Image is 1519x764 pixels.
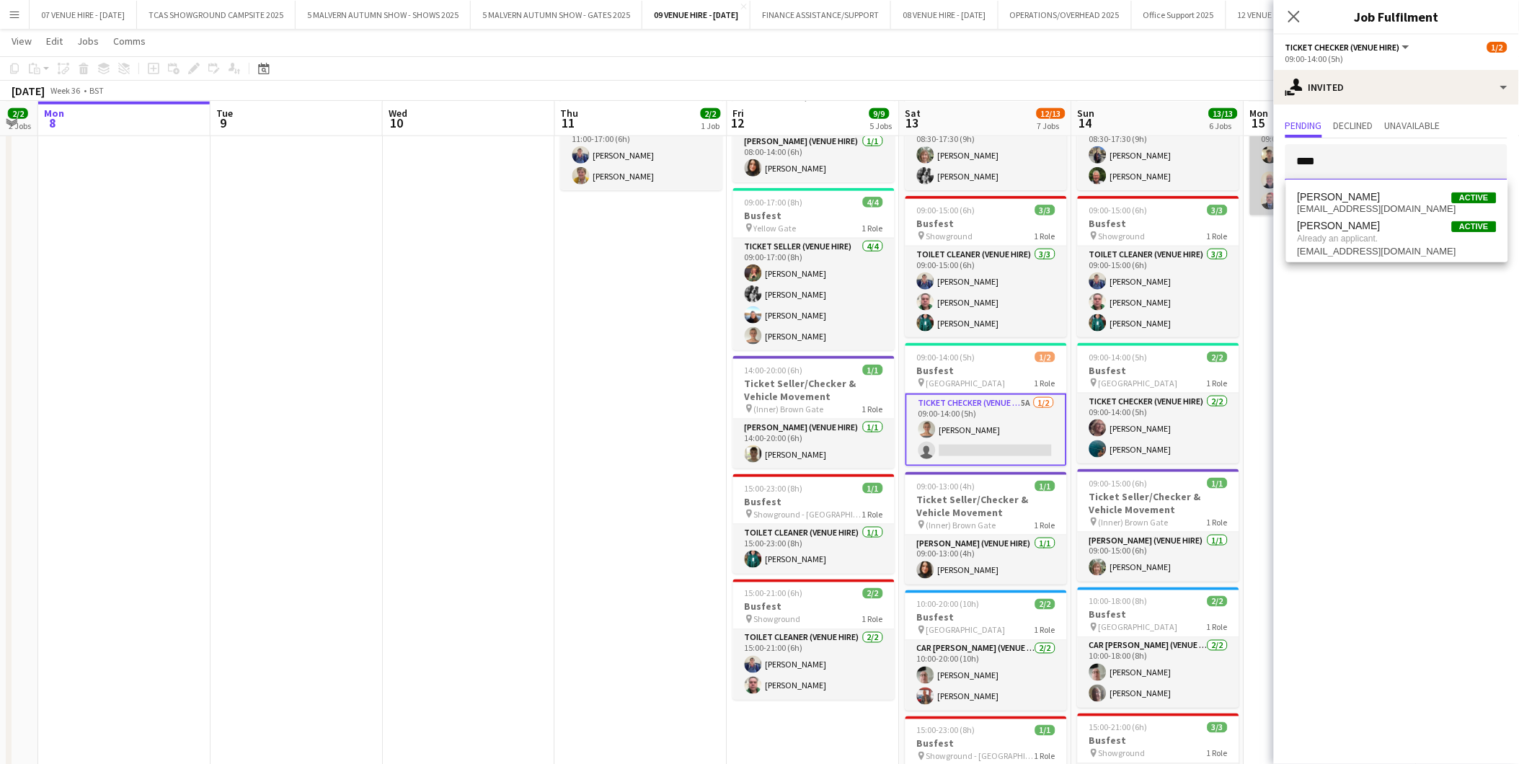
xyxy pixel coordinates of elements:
span: 1 Role [1207,748,1228,759]
span: 1/1 [863,365,883,376]
div: 10:00-20:00 (10h)2/2Busfest [GEOGRAPHIC_DATA]1 RoleCar [PERSON_NAME] (Venue Hire)2/210:00-20:00 (... [905,590,1067,711]
div: 2 Jobs [9,120,31,131]
span: 1 Role [1207,517,1228,528]
span: Pending [1285,120,1322,130]
span: Sun [1078,107,1095,120]
span: 8 [42,115,64,131]
span: 15:00-21:00 (6h) [1089,722,1148,733]
span: 15:00-23:00 (8h) [745,483,803,494]
span: 2/2 [1035,599,1055,610]
span: 1/1 [863,483,883,494]
app-job-card: 09:00-13:00 (4h)1/1Ticket Seller/Checker & Vehicle Movement (Inner) Brown Gate1 Role[PERSON_NAME]... [905,472,1067,585]
span: Mon [1250,107,1269,120]
span: Showground [1099,231,1146,241]
app-card-role: [PERSON_NAME] (Venue Hire)1/114:00-20:00 (6h)[PERSON_NAME] [733,419,895,468]
span: Active [1452,192,1497,203]
a: Jobs [71,32,105,50]
span: 15:00-21:00 (6h) [745,588,803,599]
span: (Inner) Brown Gate [1099,517,1169,528]
h3: Busfest [905,737,1067,750]
p: Click on text input to invite a crew [1274,192,1519,216]
span: 2/2 [1208,352,1228,363]
app-job-card: 09:00-16:00 (7h)3/3Busfest Showground1 RoleShow Breakdown (Venue Hire)3/309:00-16:00 (7h)[PERSON_... [1250,70,1412,216]
button: FINANCE ASSISTANCE/SUPPORT [750,1,891,29]
span: Showground [754,614,801,625]
span: Fri [733,107,745,120]
span: Mon [44,107,64,120]
span: 12 [731,115,745,131]
app-card-role: [PERSON_NAME] (Venue Hire)1/109:00-13:00 (4h)[PERSON_NAME] [905,536,1067,585]
span: 15 [1248,115,1269,131]
a: Edit [40,32,68,50]
span: Showground [926,231,973,241]
span: 1 Role [862,614,883,625]
span: Showground - [GEOGRAPHIC_DATA] Evening Entertainment [926,751,1035,762]
h3: Ticket Seller/Checker & Vehicle Movement [1078,490,1239,516]
app-job-card: 09:00-15:00 (6h)1/1Ticket Seller/Checker & Vehicle Movement (Inner) Brown Gate1 Role[PERSON_NAME]... [1078,469,1239,582]
span: 9/9 [869,108,890,119]
app-card-role: [PERSON_NAME] (Venue Hire)1/109:00-15:00 (6h)[PERSON_NAME] [1078,533,1239,582]
span: 09:00-17:00 (8h) [745,197,803,208]
span: (Inner) Brown Gate [754,404,824,414]
button: 5 MALVERN AUTUMN SHOW - GATES 2025 [471,1,642,29]
span: 14 [1076,115,1095,131]
a: View [6,32,37,50]
button: 5 MALVERN AUTUMN SHOW - SHOWS 2025 [296,1,471,29]
div: 7 Jobs [1037,120,1065,131]
span: 3/3 [1035,205,1055,216]
span: Declined [1334,120,1373,130]
span: 10 [386,115,407,131]
span: Jobs [77,35,99,48]
button: Ticket Checker (Venue Hire) [1285,42,1412,53]
span: 1/1 [1035,481,1055,492]
app-card-role: Car [PERSON_NAME] (Venue Hire)2/210:00-20:00 (10h)[PERSON_NAME][PERSON_NAME] [905,641,1067,711]
h3: Busfest [1078,217,1239,230]
span: 09:00-15:00 (6h) [1089,478,1148,489]
span: 1 Role [1207,378,1228,388]
h3: Busfest [905,217,1067,230]
span: Sat [905,107,921,120]
span: 1/1 [1208,478,1228,489]
span: 1 Role [1207,231,1228,241]
span: Showground - [GEOGRAPHIC_DATA] Evening Entertainment [754,509,862,520]
span: Wed [389,107,407,120]
app-job-card: 09:00-15:00 (6h)3/3Busfest Showground1 RoleToilet Cleaner (Venue Hire)3/309:00-15:00 (6h)[PERSON_... [1078,196,1239,337]
span: 3/3 [1208,205,1228,216]
span: 3/3 [1208,722,1228,733]
app-card-role: Toilet Cleaner (Venue Hire)2/215:00-21:00 (6h)[PERSON_NAME][PERSON_NAME] [733,630,895,700]
span: Active [1452,221,1497,232]
span: [GEOGRAPHIC_DATA] [1099,378,1178,388]
span: Already an applicant. [1298,232,1497,245]
app-card-role: Ticket Seller (Venue Hire)4/409:00-17:00 (8h)[PERSON_NAME][PERSON_NAME][PERSON_NAME][PERSON_NAME] [733,239,895,350]
app-job-card: 15:00-23:00 (8h)1/1Busfest Showground - [GEOGRAPHIC_DATA] Evening Entertainment1 RoleToilet Clean... [733,474,895,574]
span: 10:00-18:00 (8h) [1089,596,1148,607]
span: Yellow Gate [754,223,797,234]
span: Edit [46,35,63,48]
span: 2/2 [701,108,721,119]
h3: Busfest [733,495,895,508]
button: 09 VENUE HIRE - [DATE] [642,1,750,29]
app-job-card: 09:00-17:00 (8h)4/4Busfest Yellow Gate1 RoleTicket Seller (Venue Hire)4/409:00-17:00 (8h)[PERSON_... [733,188,895,350]
app-job-card: 15:00-21:00 (6h)2/2Busfest Showground1 RoleToilet Cleaner (Venue Hire)2/215:00-21:00 (6h)[PERSON_... [733,579,895,700]
h3: Busfest [1078,608,1239,621]
span: Unavailable [1385,120,1440,130]
h3: Ticket Seller/Checker & Vehicle Movement [733,377,895,403]
app-job-card: 09:00-14:00 (5h)1/2Busfest [GEOGRAPHIC_DATA]1 RoleTicket Checker (Venue Hire)5A1/209:00-14:00 (5h... [905,343,1067,466]
button: 08 VENUE HIRE - [DATE] [891,1,998,29]
span: 09:00-14:00 (5h) [917,352,975,363]
span: 1 Role [1035,231,1055,241]
span: [GEOGRAPHIC_DATA] [1099,622,1178,633]
h3: Busfest [905,611,1067,624]
span: 11 [559,115,579,131]
span: 1 Role [1207,622,1228,633]
app-job-card: 09:00-14:00 (5h)2/2Busfest [GEOGRAPHIC_DATA]1 RoleTicket Checker (Venue Hire)2/209:00-14:00 (5h)[... [1078,343,1239,463]
span: Thu [561,107,579,120]
span: [GEOGRAPHIC_DATA] [926,378,1006,388]
span: 09:00-13:00 (4h) [917,481,975,492]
